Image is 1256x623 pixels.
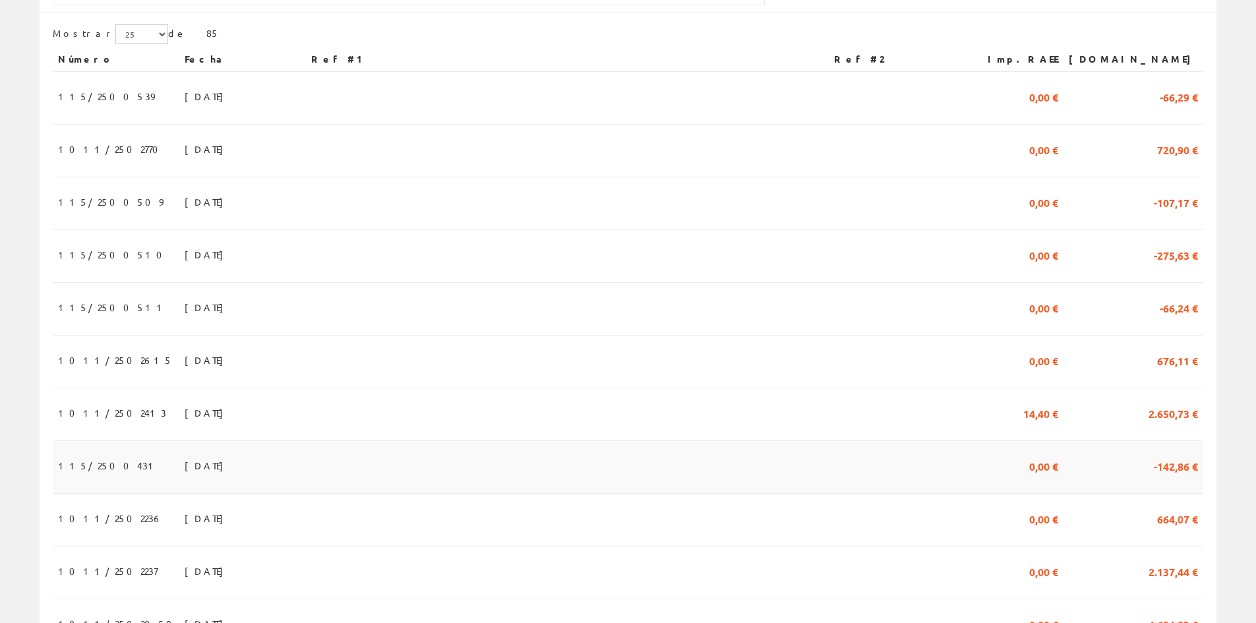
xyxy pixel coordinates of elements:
span: 0,00 € [1029,243,1058,266]
span: [DATE] [185,296,230,318]
span: 720,90 € [1157,138,1198,160]
span: -142,86 € [1154,454,1198,477]
span: 0,00 € [1029,454,1058,477]
span: 115/2500510 [58,243,170,266]
select: Mostrar [115,24,168,44]
span: 1011/2502236 [58,507,163,529]
span: 0,00 € [1029,507,1058,529]
span: 115/2500539 [58,85,154,107]
span: 0,00 € [1029,138,1058,160]
span: 0,00 € [1029,560,1058,582]
span: -66,24 € [1160,296,1198,318]
th: Número [53,47,179,71]
span: [DATE] [185,349,230,371]
span: 1011/2502237 [58,560,158,582]
span: 664,07 € [1157,507,1198,529]
span: 1011/2502413 [58,401,166,424]
span: [DATE] [185,560,230,582]
span: 0,00 € [1029,85,1058,107]
div: de 85 [53,24,1203,47]
th: [DOMAIN_NAME] [1063,47,1203,71]
span: [DATE] [185,243,230,266]
span: [DATE] [185,85,230,107]
th: Ref #2 [829,47,965,71]
span: [DATE] [185,454,230,477]
label: Mostrar [53,24,168,44]
span: 676,11 € [1157,349,1198,371]
span: 115/2500431 [58,454,159,477]
span: 0,00 € [1029,296,1058,318]
span: -107,17 € [1154,191,1198,213]
span: 115/2500511 [58,296,167,318]
span: 2.137,44 € [1149,560,1198,582]
span: [DATE] [185,138,230,160]
span: [DATE] [185,507,230,529]
span: -275,63 € [1154,243,1198,266]
span: 0,00 € [1029,349,1058,371]
th: Ref #1 [306,47,829,71]
span: 115/2500509 [58,191,163,213]
span: [DATE] [185,401,230,424]
span: 1011/2502770 [58,138,166,160]
span: 0,00 € [1029,191,1058,213]
span: 2.650,73 € [1149,401,1198,424]
span: [DATE] [185,191,230,213]
span: 14,40 € [1023,401,1058,424]
th: Fecha [179,47,306,71]
span: -66,29 € [1160,85,1198,107]
th: Imp.RAEE [965,47,1063,71]
span: 1011/2502615 [58,349,173,371]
